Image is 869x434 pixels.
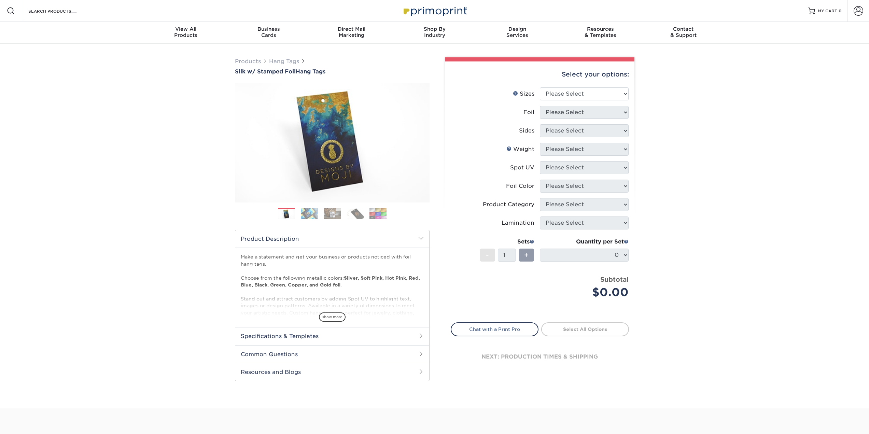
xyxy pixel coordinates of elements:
[513,90,534,98] div: Sizes
[144,26,227,32] span: View All
[642,26,725,38] div: & Support
[310,26,393,38] div: Marketing
[451,336,629,377] div: next: production times & shipping
[235,68,430,75] a: Silk w/ Stamped FoilHang Tags
[476,26,559,32] span: Design
[559,26,642,32] span: Resources
[476,26,559,38] div: Services
[393,26,476,32] span: Shop By
[502,219,534,227] div: Lamination
[600,276,629,283] strong: Subtotal
[369,208,387,220] img: Hang Tags 05
[483,200,534,209] div: Product Category
[451,61,629,87] div: Select your options:
[541,322,629,336] a: Select All Options
[324,208,341,220] img: Hang Tags 03
[235,345,429,363] h2: Common Questions
[227,26,310,32] span: Business
[310,22,393,44] a: Direct MailMarketing
[642,26,725,32] span: Contact
[559,26,642,38] div: & Templates
[235,68,296,75] span: Silk w/ Stamped Foil
[235,363,429,381] h2: Resources and Blogs
[540,238,629,246] div: Quantity per Set
[235,58,261,65] a: Products
[319,312,346,322] span: show more
[480,238,534,246] div: Sets
[144,26,227,38] div: Products
[241,253,424,337] p: Make a statement and get your business or products noticed with foil hang tags. Choose from the f...
[235,230,429,248] h2: Product Description
[393,22,476,44] a: Shop ByIndustry
[642,22,725,44] a: Contact& Support
[401,3,469,18] img: Primoprint
[241,275,420,288] strong: Silver, Soft Pink, Hot Pink, Red, Blue, Black, Green, Copper, and Gold foil
[524,250,529,260] span: +
[278,208,295,220] img: Hang Tags 01
[393,26,476,38] div: Industry
[523,108,534,116] div: Foil
[510,164,534,172] div: Spot UV
[519,127,534,135] div: Sides
[227,26,310,38] div: Cards
[269,58,299,65] a: Hang Tags
[839,9,842,13] span: 0
[559,22,642,44] a: Resources& Templates
[310,26,393,32] span: Direct Mail
[144,22,227,44] a: View AllProducts
[818,8,837,14] span: MY CART
[486,250,489,260] span: -
[227,22,310,44] a: BusinessCards
[235,327,429,345] h2: Specifications & Templates
[545,284,629,300] div: $0.00
[301,208,318,220] img: Hang Tags 02
[347,208,364,220] img: Hang Tags 04
[28,7,94,15] input: SEARCH PRODUCTS.....
[451,322,538,336] a: Chat with a Print Pro
[506,145,534,153] div: Weight
[235,68,430,75] h1: Hang Tags
[235,75,430,210] img: Silk w/ Stamped Foil 01
[506,182,534,190] div: Foil Color
[476,22,559,44] a: DesignServices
